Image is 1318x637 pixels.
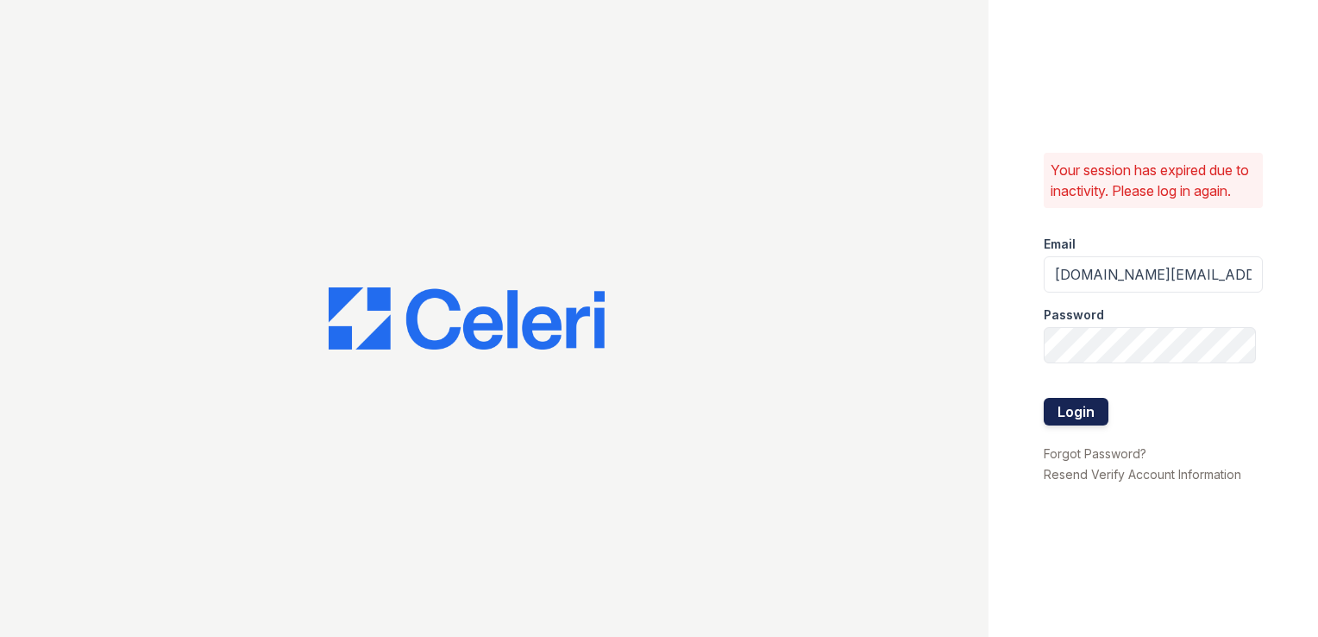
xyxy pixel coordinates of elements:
[329,287,605,350] img: CE_Logo_Blue-a8612792a0a2168367f1c8372b55b34899dd931a85d93a1a3d3e32e68fde9ad4.png
[1044,306,1104,324] label: Password
[1044,446,1146,461] a: Forgot Password?
[1044,236,1076,253] label: Email
[1044,467,1241,482] a: Resend Verify Account Information
[1044,398,1108,426] button: Login
[1051,160,1256,201] p: Your session has expired due to inactivity. Please log in again.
